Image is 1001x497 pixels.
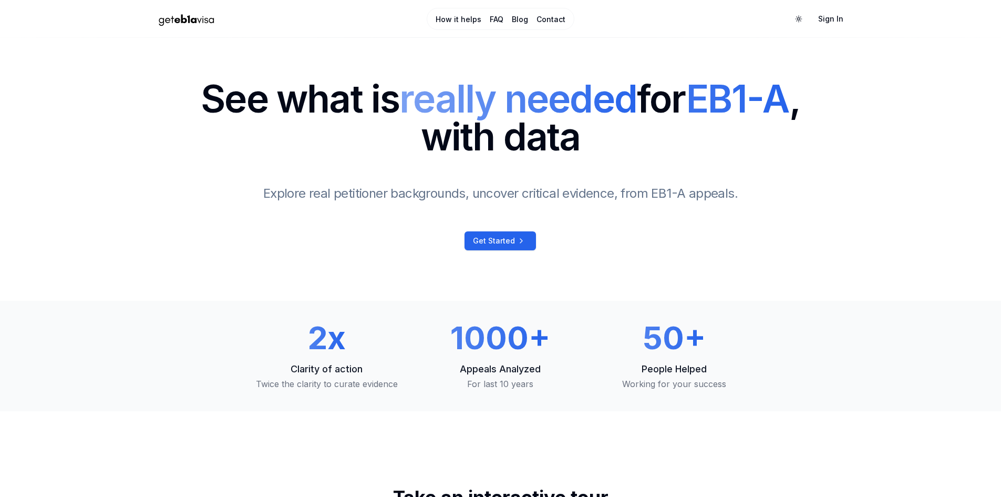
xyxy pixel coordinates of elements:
[436,14,481,25] a: How it helps
[490,14,503,25] a: FAQ
[473,236,515,246] span: Get Started
[596,378,753,390] p: Working for your success
[596,362,753,377] p: People Helped
[422,362,579,377] p: Appeals Analyzed
[201,118,800,156] span: with data
[465,231,536,250] a: Get Started
[810,9,852,28] a: Sign In
[512,14,528,25] a: Blog
[399,76,637,121] span: really needed
[536,14,565,25] a: Contact
[249,378,406,390] p: Twice the clarity to curate evidence
[150,10,384,28] a: Home Page
[643,319,706,357] span: 50+
[427,8,574,30] nav: Main
[686,76,789,121] span: EB1-A
[249,362,406,377] p: Clarity of action
[201,80,800,118] span: See what is for ,
[263,186,738,201] span: Explore real petitioner backgrounds, uncover critical evidence, from EB1-A appeals.
[308,319,346,357] span: 2x
[422,378,579,390] p: For last 10 years
[150,10,223,28] img: geteb1avisa logo
[450,319,550,357] span: 1000+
